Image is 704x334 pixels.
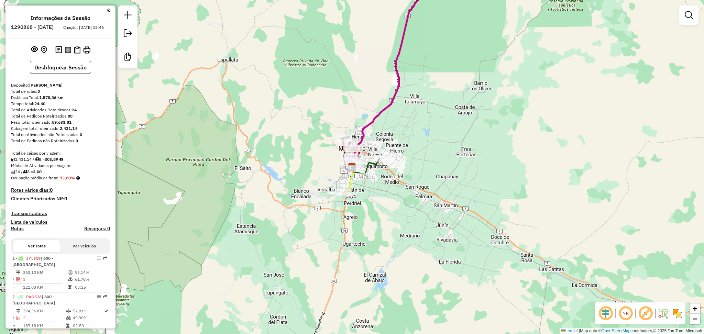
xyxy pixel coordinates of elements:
div: Total de Pedidos não Roteirizados: [11,138,110,144]
i: % de utilização da cubagem [66,316,71,320]
a: Zoom in [690,303,700,314]
button: Ver veículos [60,240,108,252]
div: Cubagem total roteirizado: [11,125,110,132]
td: 374,36 KM [23,308,66,314]
button: Exibir sessão original [30,44,39,55]
img: SAZ AR Mendoza [348,163,356,172]
i: Meta Caixas/viagem: 289,80 Diferença: 14,09 [59,157,63,162]
span: 1 - [12,256,55,267]
i: Rota otimizada [104,309,108,313]
i: Distância Total [16,270,20,275]
div: Distância Total: [11,94,110,101]
strong: 0 [80,132,82,137]
td: / [12,314,16,321]
span: Ocupação média da frota: [11,175,58,180]
i: % de utilização da cubagem [68,277,73,281]
i: Tempo total em rota [66,324,69,328]
span: PAG518 [26,294,42,299]
div: Total de Pedidos Roteirizados: [11,113,110,119]
strong: 1.578,36 km [39,95,64,100]
h4: Transportadoras [11,211,110,216]
a: Criar modelo [121,50,135,66]
td: 52,81% [73,308,103,314]
i: Total de Atividades [16,277,20,281]
a: Zoom out [690,314,700,324]
strong: 8 [37,89,40,94]
h4: Rotas vários dias: [11,187,110,193]
td: / [12,276,16,283]
div: Total de Atividades não Roteirizadas: [11,132,110,138]
span: Ocultar NR [617,305,634,322]
td: 49,90% [73,314,103,321]
div: Tempo total: [11,101,110,107]
span: Ocultar deslocamento [597,305,614,322]
em: Rota exportada [103,256,107,260]
em: Opções [97,256,101,260]
i: Distância Total [16,309,20,313]
div: Map data © contributors,© 2025 TomTom, Microsoft [560,328,704,334]
a: Exportar sessão [121,26,135,42]
strong: 24 [72,107,77,112]
span: + [693,304,697,313]
a: Nova sessão e pesquisa [121,8,135,24]
td: 61,78% [75,276,107,283]
strong: 3,00 [33,169,42,174]
i: Total de Atividades [16,316,20,320]
button: Logs desbloquear sessão [54,45,63,55]
h4: Informações da Sessão [31,15,90,21]
em: Rota exportada [103,294,107,299]
strong: [PERSON_NAME] [29,82,63,88]
span: | [579,329,580,333]
strong: 0 [50,187,53,193]
span: 2 - [12,294,55,305]
i: Cubagem total roteirizado [11,157,15,162]
strong: 0 [76,138,78,143]
a: Exibir filtros [682,8,696,22]
i: Total de rotas [34,157,39,162]
strong: 24:40 [34,101,45,106]
button: Centralizar mapa no depósito ou ponto de apoio [39,45,48,55]
button: Desbloquear Sessão [30,61,91,74]
i: Total de Atividades [11,170,15,174]
div: 2.431,14 / 8 = [11,156,110,163]
h4: Lista de veículos [11,219,110,225]
a: OpenStreetMap [602,329,631,333]
div: 24 / 8 = [11,169,110,175]
td: 121,03 KM [23,284,68,291]
span: − [693,314,697,323]
i: Tempo total em rota [68,285,71,289]
div: Peso total roteirizado: [11,119,110,125]
a: Leaflet [561,329,578,333]
div: Criação: [DATE] 15:46 [60,24,107,31]
button: Visualizar Romaneio [73,45,82,55]
td: 93,14% [75,269,107,276]
td: 3 [23,276,68,283]
h4: Recargas: 0 [84,226,110,232]
td: 2 [23,314,66,321]
i: Total de rotas [23,170,27,174]
a: Clique aqui para minimizar o painel [107,6,110,14]
strong: 303,89 [45,157,58,162]
td: = [12,284,16,291]
em: Média calculada utilizando a maior ocupação (%Peso ou %Cubagem) de cada rota da sessão. Rotas cro... [76,176,80,180]
div: Depósito: [11,82,110,88]
button: Ver rotas [13,240,60,252]
strong: 2.431,14 [60,126,77,131]
img: Fluxo de ruas [657,308,668,319]
td: 02:50 [73,322,103,329]
i: % de utilização do peso [68,270,73,275]
img: Exibir/Ocultar setores [672,308,683,319]
div: Total de rotas: [11,88,110,94]
span: JYL919 [26,256,41,261]
div: Média de Atividades por viagem: [11,163,110,169]
button: Imprimir Rotas [82,45,92,55]
h6: 1290868 - [DATE] [11,24,54,30]
td: 363,10 KM [23,269,68,276]
button: Visualizar relatório de Roteirização [63,45,73,54]
div: Total de Atividades Roteirizadas: [11,107,110,113]
strong: 0 [64,196,67,202]
a: Rotas [11,226,24,232]
strong: 73,80% [60,175,75,180]
td: = [12,322,16,329]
